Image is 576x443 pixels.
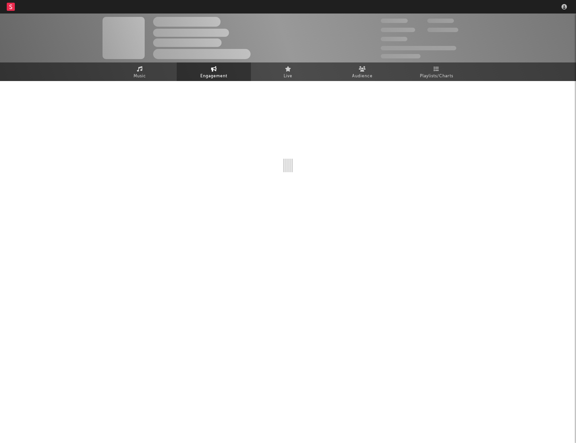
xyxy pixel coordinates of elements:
span: Audience [352,72,373,80]
a: Live [251,62,325,81]
a: Audience [325,62,399,81]
span: 100,000 [427,19,454,23]
span: 50,000,000 [381,28,415,32]
a: Engagement [177,62,251,81]
span: 1,000,000 [427,28,458,32]
a: Playlists/Charts [399,62,473,81]
span: 300,000 [381,19,408,23]
a: Music [103,62,177,81]
span: Playlists/Charts [420,72,453,80]
span: 50,000,000 Monthly Listeners [381,46,456,50]
span: Music [134,72,146,80]
span: Live [284,72,292,80]
span: Engagement [200,72,227,80]
span: 100,000 [381,37,407,41]
span: Jump Score: 85.0 [381,54,421,58]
